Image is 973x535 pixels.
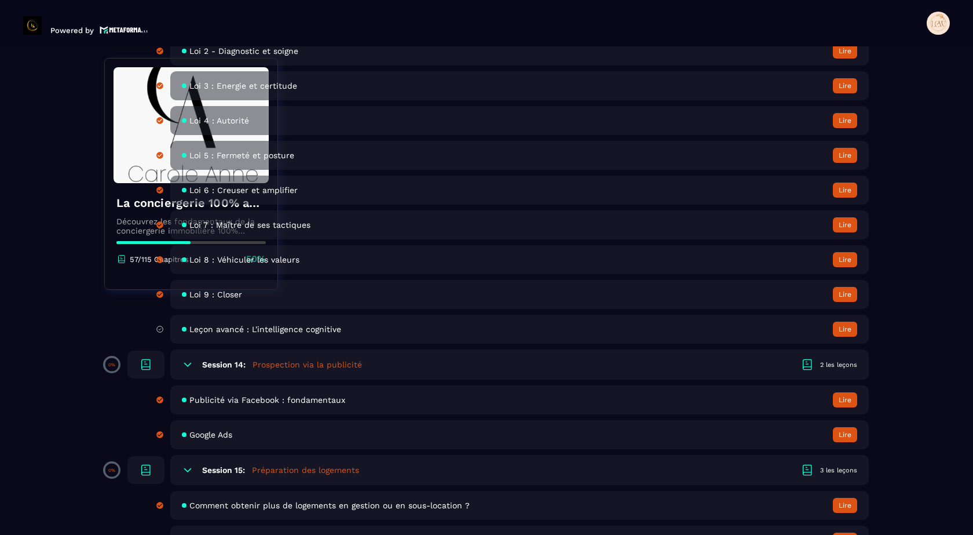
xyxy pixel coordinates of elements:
[833,43,857,59] button: Lire
[189,501,470,510] span: Comment obtenir plus de logements en gestion ou en sous-location ?
[189,46,298,56] span: Loi 2 - Diagnostic et soigne
[833,217,857,232] button: Lire
[189,290,242,299] span: Loi 9 : Closer
[833,287,857,302] button: Lire
[114,67,269,183] img: banner
[189,81,297,90] span: Loi 3 : Energie et certitude
[833,498,857,513] button: Lire
[50,26,94,35] p: Powered by
[189,220,310,230] span: Loi 7 : Maître de ses tactiques
[202,465,245,475] h6: Session 15:
[189,116,249,125] span: Loi 4 : Autorité
[189,395,345,405] span: Publicité via Facebook : fondamentaux
[189,151,294,160] span: Loi 5 : Fermeté et posture
[820,361,857,369] div: 2 les leçons
[202,360,246,369] h6: Session 14:
[833,427,857,442] button: Lire
[116,217,266,235] p: Découvrez les fondamentaux de la conciergerie immobilière 100% automatisée. Cette formation est c...
[189,185,298,195] span: Loi 6 : Creuser et amplifier
[833,183,857,198] button: Lire
[108,468,115,473] p: 0%
[130,255,189,264] p: 57/115 Chapitres
[833,113,857,128] button: Lire
[820,466,857,475] div: 3 les leçons
[189,325,341,334] span: Leçon avancé : L'intelligence cognitive
[189,255,299,264] span: Loi 8 : Véhiculer les valeurs
[833,148,857,163] button: Lire
[833,78,857,93] button: Lire
[189,430,232,439] span: Google Ads
[108,362,115,367] p: 0%
[252,464,359,476] h5: Préparation des logements
[100,25,148,35] img: logo
[833,392,857,407] button: Lire
[253,359,362,370] h5: Prospection via la publicité
[23,16,42,35] img: logo-branding
[833,252,857,267] button: Lire
[116,195,266,211] h4: La conciergerie 100% automatisée
[833,322,857,337] button: Lire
